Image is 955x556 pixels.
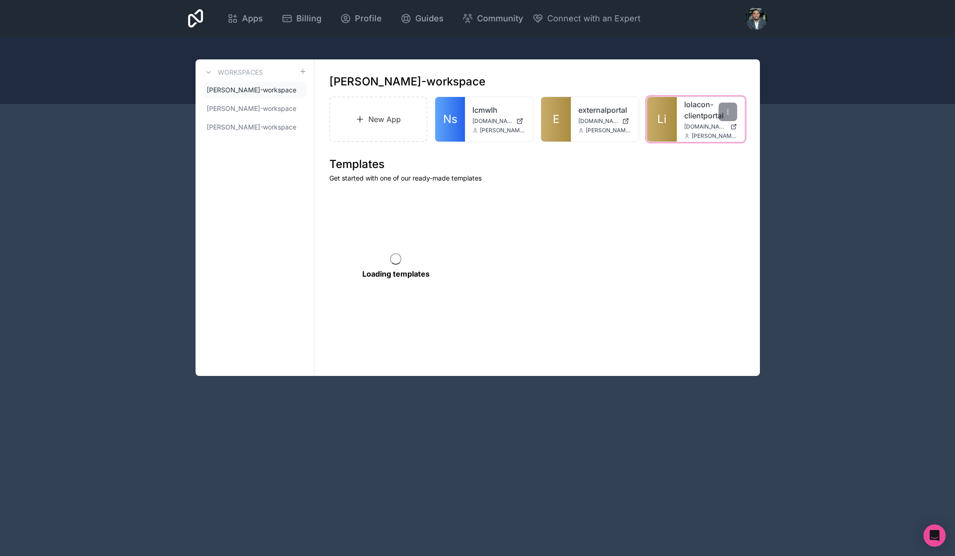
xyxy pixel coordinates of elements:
[329,174,745,183] p: Get started with one of our ready-made templates
[578,104,631,116] a: externalportal
[207,85,296,95] span: [PERSON_NAME]-workspace
[435,97,465,142] a: Ns
[274,8,329,29] a: Billing
[578,117,618,125] span: [DOMAIN_NAME]
[684,123,726,130] span: [DOMAIN_NAME]
[692,132,737,140] span: [PERSON_NAME][EMAIL_ADDRESS][DOMAIN_NAME]
[657,112,667,127] span: Li
[443,112,458,127] span: Ns
[203,82,307,98] a: [PERSON_NAME]-workspace
[355,12,382,25] span: Profile
[923,524,946,547] div: Open Intercom Messenger
[472,104,525,116] a: lcmwlh
[472,117,525,125] a: [DOMAIN_NAME]
[218,68,263,77] h3: Workspaces
[541,97,571,142] a: E
[203,67,263,78] a: Workspaces
[578,117,631,125] a: [DOMAIN_NAME]
[586,127,631,134] span: [PERSON_NAME][EMAIL_ADDRESS][DOMAIN_NAME]
[647,97,677,142] a: Li
[362,268,430,279] p: Loading templates
[242,12,263,25] span: Apps
[472,117,512,125] span: [DOMAIN_NAME]
[207,104,296,113] span: [PERSON_NAME]-workspace
[203,119,307,136] a: [PERSON_NAME]-workspace
[329,97,428,142] a: New App
[333,8,389,29] a: Profile
[553,112,559,127] span: E
[477,12,523,25] span: Community
[296,12,321,25] span: Billing
[532,12,641,25] button: Connect with an Expert
[480,127,525,134] span: [PERSON_NAME][EMAIL_ADDRESS][DOMAIN_NAME]
[547,12,641,25] span: Connect with an Expert
[207,123,296,132] span: [PERSON_NAME]-workspace
[220,8,270,29] a: Apps
[393,8,451,29] a: Guides
[329,157,745,172] h1: Templates
[684,99,737,121] a: lolacon-clientportal
[455,8,530,29] a: Community
[415,12,444,25] span: Guides
[684,123,737,130] a: [DOMAIN_NAME]
[203,100,307,117] a: [PERSON_NAME]-workspace
[329,74,485,89] h1: [PERSON_NAME]-workspace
